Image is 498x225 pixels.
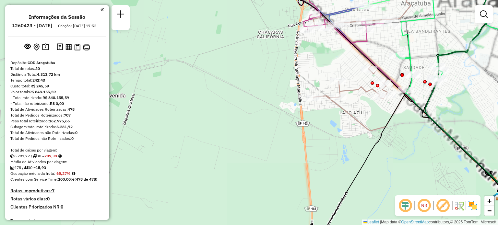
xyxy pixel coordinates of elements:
[484,196,494,206] a: Zoom in
[72,172,75,175] em: Média calculada utilizando a maior ocupação (%Peso ou %Cubagem) de cada rota da sessão. Rotas cro...
[35,66,40,71] strong: 30
[10,118,104,124] div: Peso total roteirizado:
[36,165,46,170] strong: 15,93
[55,23,99,29] div: Criação: [DATE] 17:52
[30,84,49,88] strong: R$ 245,59
[363,220,379,224] a: Leaflet
[10,72,104,77] div: Distância Total:
[114,8,127,22] a: Nova sessão e pesquisa
[58,177,75,182] strong: 100,00%
[10,165,104,171] div: 478 / 30 =
[10,107,104,112] div: Total de Atividades Roteirizadas:
[468,200,478,211] img: Exibir/Ocultar setores
[10,153,104,159] div: 6.281,72 / 30 =
[58,154,62,158] i: Meta Caixas/viagem: 220,40 Diferença: -11,01
[56,124,73,129] strong: 6.281,72
[487,207,492,215] span: −
[49,118,70,123] strong: 162.975,66
[484,206,494,216] a: Zoom out
[12,23,52,28] h6: 1260423 - [DATE]
[32,42,41,52] button: Centralizar mapa no depósito ou ponto de apoio
[47,196,50,202] strong: 0
[52,188,54,194] strong: 7
[416,198,432,213] span: Ocultar NR
[41,42,50,52] button: Painel de Sugestão
[10,66,104,72] div: Total de rotas:
[23,42,32,52] button: Exibir sessão original
[397,198,413,213] span: Ocultar deslocamento
[10,136,104,141] div: Total de Pedidos não Roteirizados:
[10,95,104,101] div: - Total roteirizado:
[71,136,74,141] strong: 0
[73,42,82,52] button: Visualizar Romaneio
[10,218,104,224] h4: Transportadoras
[44,153,57,158] strong: 209,39
[487,197,492,205] span: +
[64,113,71,118] strong: 707
[28,60,55,65] strong: CDD Araçatuba
[75,130,77,135] strong: 0
[10,188,104,194] h4: Rotas improdutivas:
[10,124,104,130] div: Cubagem total roteirizado:
[75,177,97,182] strong: (478 de 478)
[68,107,75,112] strong: 478
[50,101,64,106] strong: R$ 0,00
[10,89,104,95] div: Valor total:
[37,72,60,77] strong: 4.313,72 km
[29,14,85,20] h4: Informações da Sessão
[362,219,498,225] div: Map data © contributors,© 2025 TomTom, Microsoft
[10,77,104,83] div: Tempo total:
[10,166,14,170] i: Total de Atividades
[380,220,381,224] span: |
[477,8,490,21] a: Exibir filtros
[401,220,429,224] a: OpenStreetMap
[24,166,28,170] i: Total de rotas
[82,42,91,52] button: Imprimir Rotas
[10,60,104,66] div: Depósito:
[10,112,104,118] div: Total de Pedidos Roteirizados:
[10,83,104,89] div: Custo total:
[10,177,58,182] span: Clientes com Service Time:
[435,198,451,213] span: Exibir rótulo
[10,204,104,210] h4: Clientes Priorizados NR:
[10,147,104,153] div: Total de caixas por viagem:
[10,154,14,158] i: Cubagem total roteirizado
[10,196,104,202] h4: Rotas vários dias:
[10,159,104,165] div: Média de Atividades por viagem:
[64,42,73,51] button: Visualizar relatório de Roteirização
[55,42,64,52] button: Logs desbloquear sessão
[42,95,69,100] strong: R$ 848.155,59
[61,204,63,210] strong: 0
[32,154,37,158] i: Total de rotas
[10,101,104,107] div: - Total não roteirizado:
[10,130,104,136] div: Total de Atividades não Roteirizadas:
[454,200,464,211] img: Fluxo de ruas
[29,89,56,94] strong: R$ 848.155,59
[10,171,55,176] span: Ocupação média da frota:
[56,171,71,176] strong: 65,27%
[32,78,45,83] strong: 242:43
[101,6,104,13] a: Clique aqui para minimizar o painel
